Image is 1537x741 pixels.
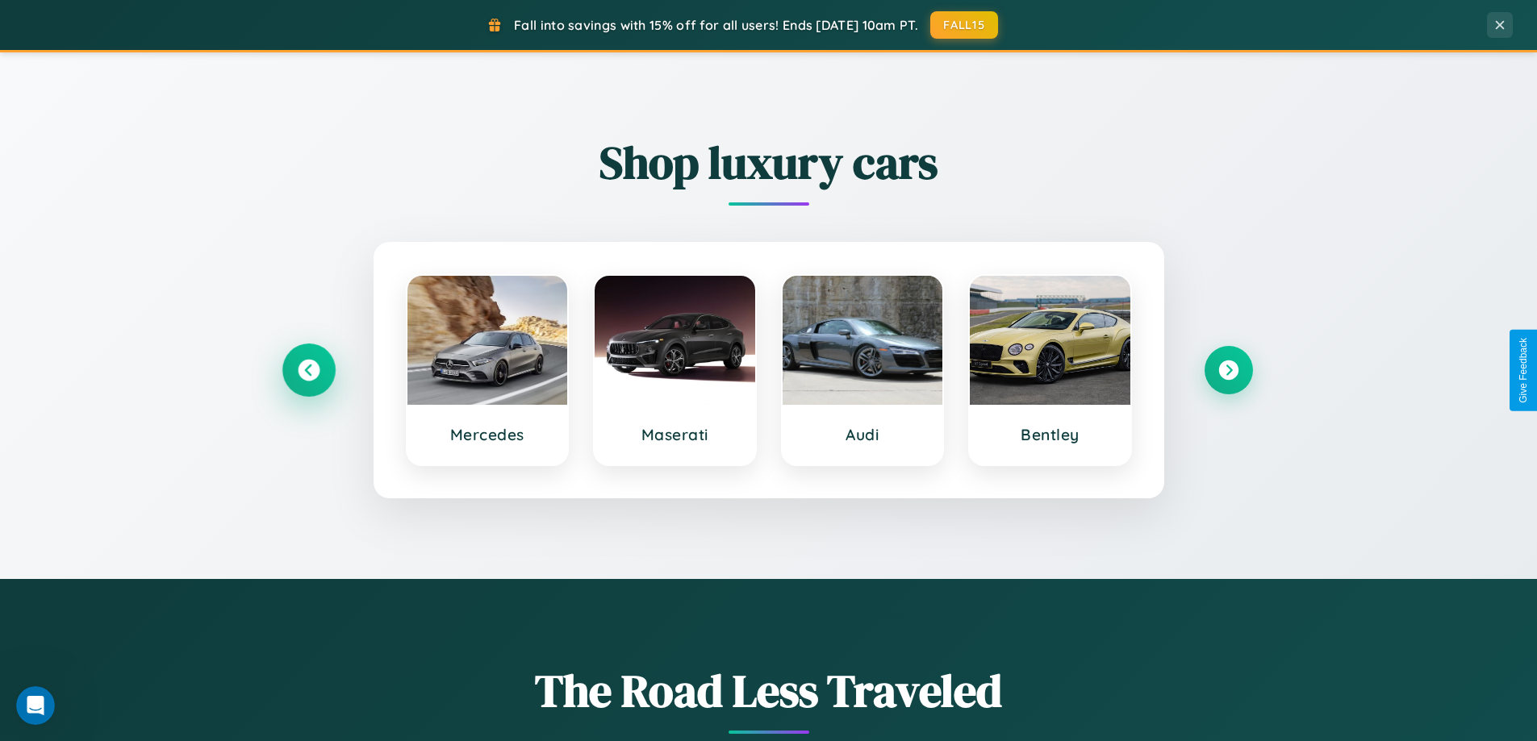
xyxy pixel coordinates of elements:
h2: Shop luxury cars [285,131,1253,194]
div: Give Feedback [1518,338,1529,403]
h1: The Road Less Traveled [285,660,1253,722]
span: Fall into savings with 15% off for all users! Ends [DATE] 10am PT. [514,17,918,33]
h3: Maserati [611,425,739,444]
h3: Bentley [986,425,1114,444]
button: FALL15 [930,11,998,39]
iframe: Intercom live chat [16,686,55,725]
h3: Audi [799,425,927,444]
h3: Mercedes [424,425,552,444]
